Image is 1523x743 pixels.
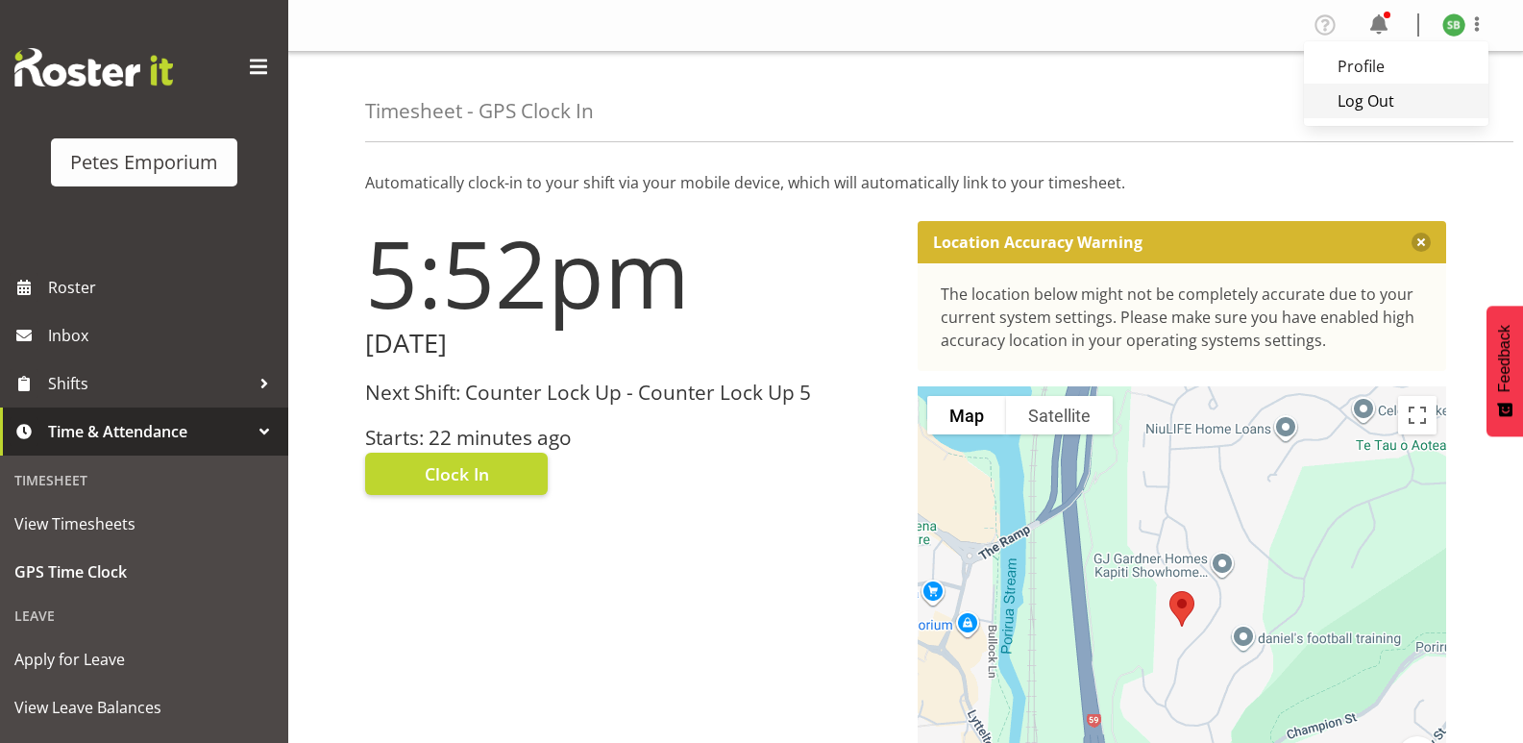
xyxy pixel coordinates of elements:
h3: Starts: 22 minutes ago [365,427,895,449]
a: Apply for Leave [5,635,283,683]
button: Feedback - Show survey [1486,306,1523,436]
span: Roster [48,273,279,302]
div: Timesheet [5,460,283,500]
button: Show satellite imagery [1006,396,1113,434]
h3: Next Shift: Counter Lock Up - Counter Lock Up 5 [365,382,895,404]
p: Automatically clock-in to your shift via your mobile device, which will automatically link to you... [365,171,1446,194]
img: stephanie-burden9828.jpg [1442,13,1465,37]
span: View Timesheets [14,509,274,538]
button: Clock In [365,453,548,495]
img: Rosterit website logo [14,48,173,87]
h4: Timesheet - GPS Clock In [365,100,594,122]
span: GPS Time Clock [14,557,274,586]
p: Location Accuracy Warning [933,233,1142,252]
button: Close message [1412,233,1431,252]
h2: [DATE] [365,329,895,359]
span: View Leave Balances [14,693,274,722]
div: Leave [5,596,283,635]
h1: 5:52pm [365,221,895,325]
span: Clock In [425,461,489,486]
a: View Timesheets [5,500,283,548]
button: Show street map [927,396,1006,434]
span: Inbox [48,321,279,350]
span: Shifts [48,369,250,398]
button: Toggle fullscreen view [1398,396,1437,434]
a: View Leave Balances [5,683,283,731]
span: Apply for Leave [14,645,274,674]
a: Profile [1304,49,1488,84]
div: The location below might not be completely accurate due to your current system settings. Please m... [941,283,1424,352]
div: Petes Emporium [70,148,218,177]
span: Feedback [1496,325,1513,392]
a: GPS Time Clock [5,548,283,596]
span: Time & Attendance [48,417,250,446]
a: Log Out [1304,84,1488,118]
